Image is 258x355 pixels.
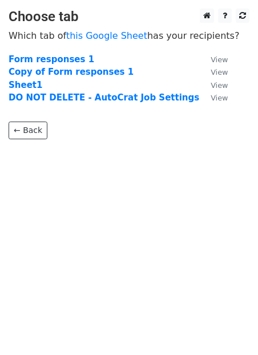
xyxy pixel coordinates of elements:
a: Copy of Form responses 1 [9,67,134,77]
h3: Choose tab [9,9,249,25]
a: View [199,67,228,77]
small: View [211,81,228,90]
a: View [199,54,228,64]
a: DO NOT DELETE - AutoCrat Job Settings [9,92,199,103]
a: Form responses 1 [9,54,94,64]
small: View [211,55,228,64]
p: Which tab of has your recipients? [9,30,249,42]
small: View [211,94,228,102]
a: View [199,80,228,90]
a: View [199,92,228,103]
a: ← Back [9,122,47,139]
small: View [211,68,228,76]
a: this Google Sheet [66,30,147,41]
a: Sheet1 [9,80,42,90]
